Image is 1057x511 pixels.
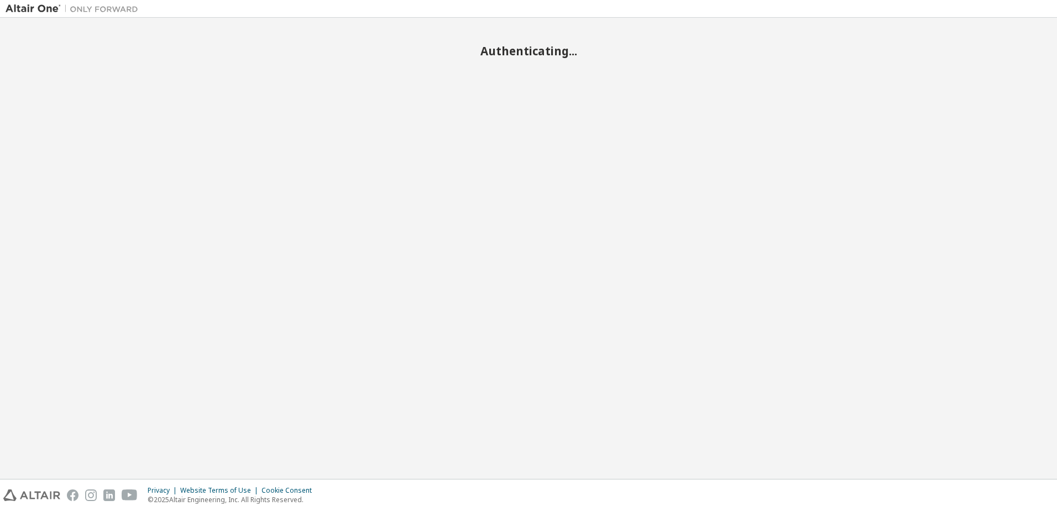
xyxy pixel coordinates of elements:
[6,44,1051,58] h2: Authenticating...
[148,486,180,495] div: Privacy
[148,495,318,504] p: © 2025 Altair Engineering, Inc. All Rights Reserved.
[85,489,97,501] img: instagram.svg
[3,489,60,501] img: altair_logo.svg
[103,489,115,501] img: linkedin.svg
[67,489,79,501] img: facebook.svg
[122,489,138,501] img: youtube.svg
[180,486,261,495] div: Website Terms of Use
[261,486,318,495] div: Cookie Consent
[6,3,144,14] img: Altair One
